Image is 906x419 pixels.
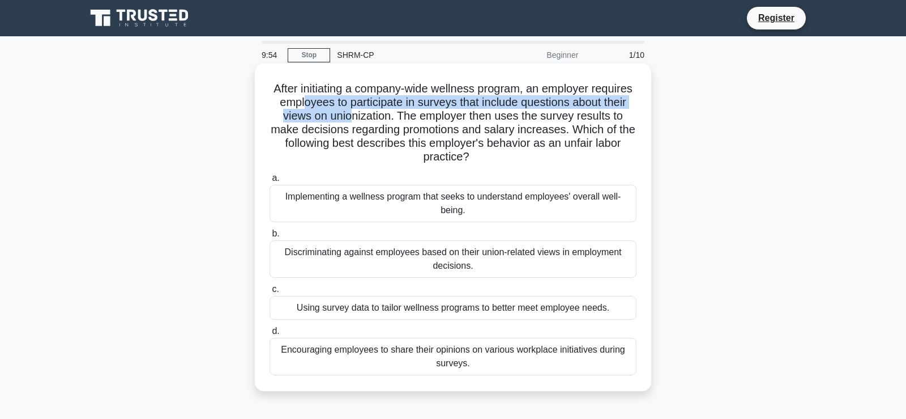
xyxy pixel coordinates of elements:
span: d. [272,326,279,336]
span: a. [272,173,279,183]
div: 1/10 [585,44,651,66]
a: Stop [288,48,330,62]
a: Register [751,11,801,25]
div: Discriminating against employees based on their union-related views in employment decisions. [270,240,636,278]
div: Beginner [486,44,585,66]
h5: After initiating a company-wide wellness program, an employer requires employees to participate i... [268,82,638,164]
div: 9:54 [255,44,288,66]
div: Encouraging employees to share their opinions on various workplace initiatives during surveys. [270,338,636,375]
div: Implementing a wellness program that seeks to understand employees' overall well-being. [270,185,636,222]
span: b. [272,228,279,238]
div: Using survey data to tailor wellness programs to better meet employee needs. [270,296,636,320]
span: c. [272,284,279,294]
div: SHRM-CP [330,44,486,66]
